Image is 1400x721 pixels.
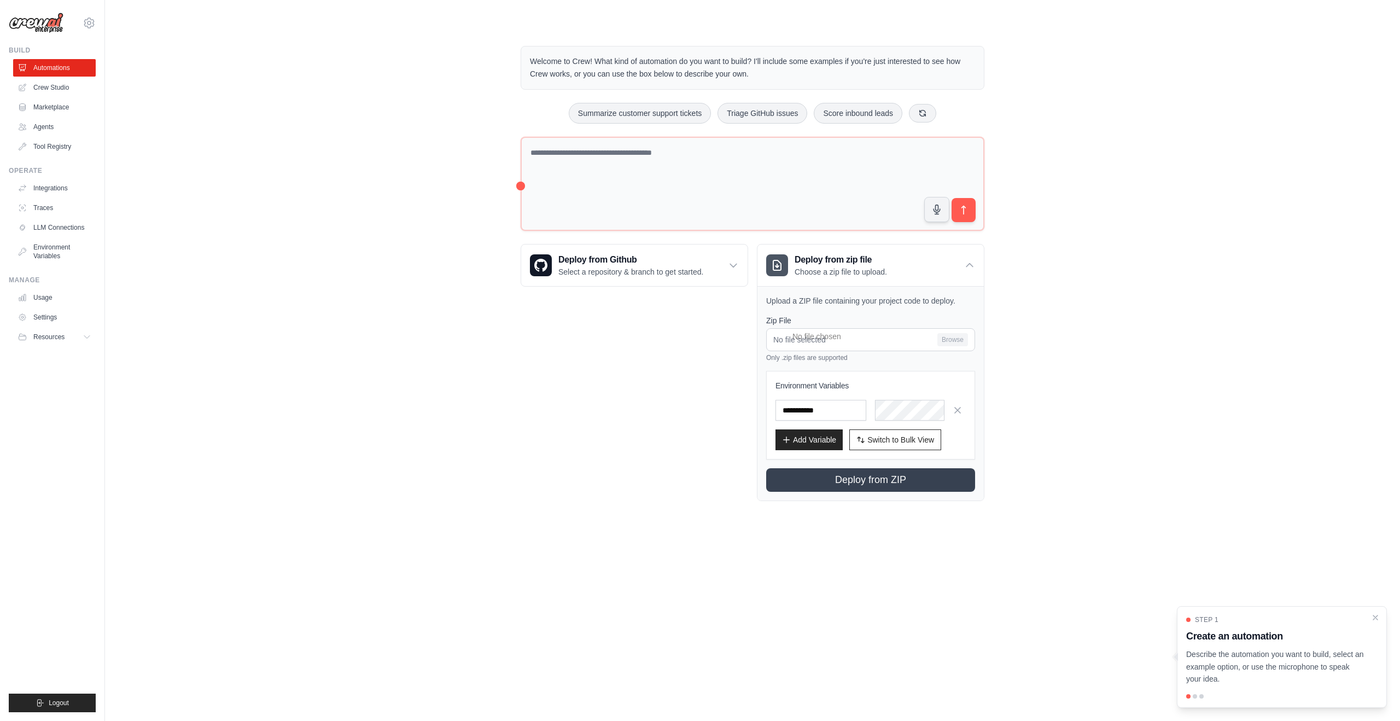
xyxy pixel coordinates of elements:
[775,429,843,450] button: Add Variable
[569,103,711,124] button: Summarize customer support tickets
[814,103,902,124] button: Score inbound leads
[9,46,96,55] div: Build
[1186,629,1364,644] h3: Create an automation
[1345,668,1400,721] iframe: Chat Widget
[49,699,69,707] span: Logout
[717,103,807,124] button: Triage GitHub issues
[775,380,966,391] h3: Environment Variables
[13,289,96,306] a: Usage
[9,694,96,712] button: Logout
[13,79,96,96] a: Crew Studio
[9,276,96,284] div: Manage
[13,219,96,236] a: LLM Connections
[867,434,934,445] span: Switch to Bulk View
[13,179,96,197] a: Integrations
[13,328,96,346] button: Resources
[558,253,703,266] h3: Deploy from Github
[766,328,975,351] input: No file selected Browse
[13,239,96,265] a: Environment Variables
[1195,615,1218,624] span: Step 1
[1186,648,1364,685] p: Describe the automation you want to build, select an example option, or use the microphone to spe...
[13,138,96,155] a: Tool Registry
[9,166,96,175] div: Operate
[558,266,703,277] p: Select a repository & branch to get started.
[795,266,887,277] p: Choose a zip file to upload.
[9,13,63,33] img: Logo
[849,429,941,450] button: Switch to Bulk View
[795,253,887,266] h3: Deploy from zip file
[766,315,975,326] label: Zip File
[13,118,96,136] a: Agents
[13,309,96,326] a: Settings
[13,199,96,217] a: Traces
[33,333,65,341] span: Resources
[13,59,96,77] a: Automations
[766,353,975,362] p: Only .zip files are supported
[766,295,975,306] p: Upload a ZIP file containing your project code to deploy.
[1371,613,1380,622] button: Close walkthrough
[766,468,975,492] button: Deploy from ZIP
[530,55,975,80] p: Welcome to Crew! What kind of automation do you want to build? I'll include some examples if you'...
[13,98,96,116] a: Marketplace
